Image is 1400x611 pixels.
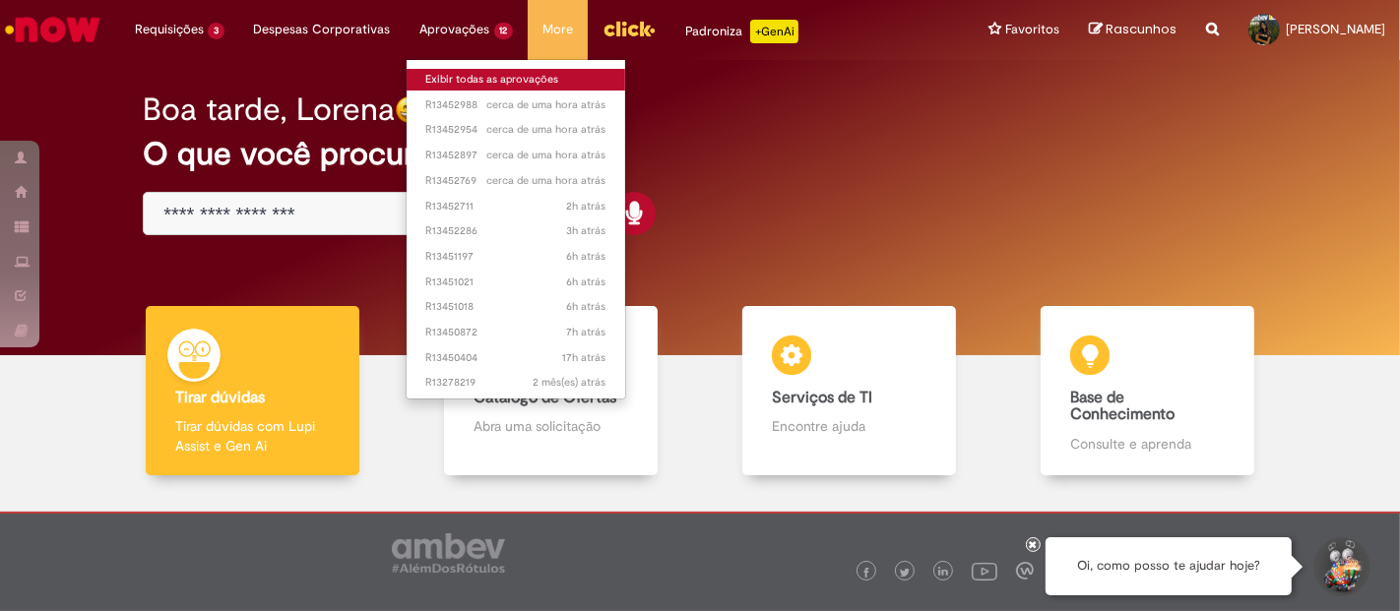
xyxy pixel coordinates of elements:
img: logo_footer_ambev_rotulo_gray.png [392,533,505,573]
a: Catálogo de Ofertas Abra uma solicitação [402,306,700,476]
a: Tirar dúvidas Tirar dúvidas com Lupi Assist e Gen Ai [103,306,402,476]
img: logo_footer_youtube.png [972,558,997,583]
time: 27/08/2025 09:49:45 [566,249,605,264]
span: R13451021 [426,275,606,290]
span: 6h atrás [566,249,605,264]
a: Rascunhos [1089,21,1177,39]
img: ServiceNow [2,10,103,49]
a: Aberto R13452988 : [407,94,626,116]
time: 27/08/2025 14:58:22 [486,122,605,137]
a: Aberto R13452954 : [407,119,626,141]
span: R13452988 [426,97,606,113]
time: 27/08/2025 09:28:01 [566,275,605,289]
span: Favoritos [1005,20,1059,39]
span: 2h atrás [566,199,605,214]
time: 27/08/2025 15:04:36 [486,97,605,112]
span: R13450404 [426,350,606,366]
div: Padroniza [685,20,798,43]
span: 17h atrás [562,350,605,365]
a: Aberto R13451018 : [407,296,626,318]
span: More [542,20,573,39]
span: 3h atrás [566,223,605,238]
span: R13451197 [426,249,606,265]
p: Consulte e aprenda [1070,434,1225,454]
span: cerca de uma hora atrás [486,122,605,137]
a: Aberto R13450872 : [407,322,626,343]
span: 6h atrás [566,299,605,314]
p: +GenAi [750,20,798,43]
time: 27/08/2025 12:50:41 [566,223,605,238]
a: Aberto R13452769 : [407,170,626,192]
span: 7h atrás [566,325,605,339]
span: cerca de uma hora atrás [486,148,605,162]
img: logo_footer_linkedin.png [938,567,948,579]
span: Despesas Corporativas [254,20,391,39]
a: Aberto R13450404 : [407,347,626,369]
a: Aberto R13452711 : [407,196,626,217]
span: R13450872 [426,325,606,340]
span: Rascunhos [1106,20,1177,38]
span: R13278219 [426,375,606,391]
span: Requisições [135,20,204,39]
h2: Boa tarde, Lorena [143,92,395,127]
span: cerca de uma hora atrás [486,97,605,112]
a: Exibir todas as aprovações [407,69,626,91]
span: Aprovações [420,20,490,39]
button: Iniciar Conversa de Suporte [1311,537,1370,596]
a: Serviços de TI Encontre ajuda [700,306,998,476]
p: Abra uma solicitação [474,416,628,436]
p: Tirar dúvidas com Lupi Assist e Gen Ai [175,416,330,456]
img: logo_footer_twitter.png [900,568,910,578]
b: Base de Conhecimento [1070,388,1175,425]
span: R13452286 [426,223,606,239]
img: logo_footer_facebook.png [861,568,871,578]
div: Oi, como posso te ajudar hoje? [1046,537,1292,595]
a: Aberto R13452286 : [407,220,626,242]
time: 27/08/2025 14:17:35 [566,199,605,214]
span: 2 mês(es) atrás [533,375,605,390]
time: 11/07/2025 20:07:36 [533,375,605,390]
span: 3 [208,23,224,39]
a: Aberto R13452897 : [407,145,626,166]
time: 27/08/2025 14:27:36 [486,173,605,188]
span: R13452954 [426,122,606,138]
a: Aberto R13451197 : [407,246,626,268]
p: Encontre ajuda [772,416,926,436]
span: R13452769 [426,173,606,189]
img: happy-face.png [395,95,423,124]
h2: O que você procura hoje? [143,137,1257,171]
span: R13451018 [426,299,606,315]
span: R13452897 [426,148,606,163]
span: R13452711 [426,199,606,214]
time: 26/08/2025 22:32:12 [562,350,605,365]
a: Aberto R13451021 : [407,272,626,293]
img: click_logo_yellow_360x200.png [603,14,656,43]
time: 27/08/2025 14:47:33 [486,148,605,162]
time: 27/08/2025 09:02:16 [566,325,605,339]
span: 6h atrás [566,275,605,289]
a: Aberto R13278219 : [407,372,626,394]
b: Tirar dúvidas [175,388,265,407]
a: Base de Conhecimento Consulte e aprenda [998,306,1297,476]
time: 27/08/2025 09:27:51 [566,299,605,314]
span: cerca de uma hora atrás [486,173,605,188]
ul: Aprovações [406,59,627,399]
span: 12 [494,23,514,39]
img: logo_footer_workplace.png [1016,562,1034,580]
b: Serviços de TI [772,388,872,407]
span: [PERSON_NAME] [1286,21,1385,37]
